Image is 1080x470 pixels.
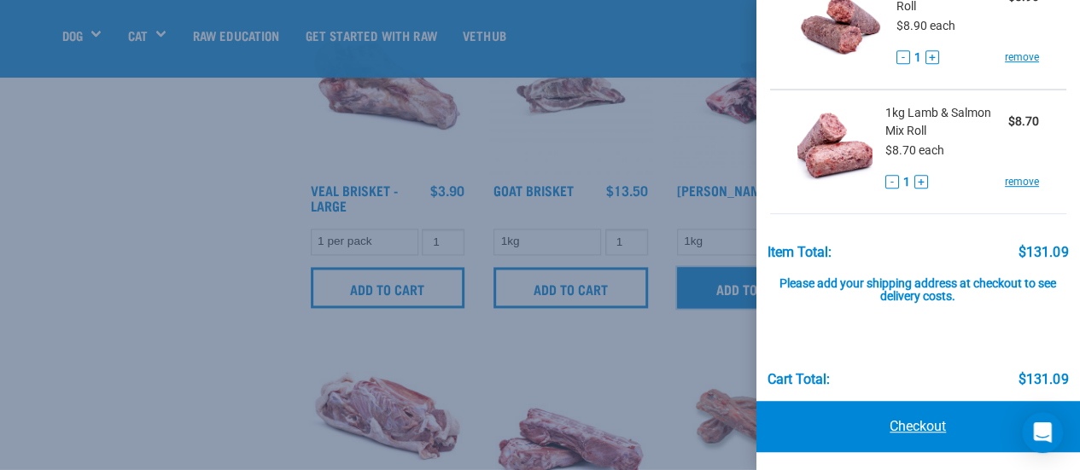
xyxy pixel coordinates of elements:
[885,104,1008,140] span: 1kg Lamb & Salmon Mix Roll
[797,104,873,192] img: Lamb & Salmon Mix Roll
[896,50,910,64] button: -
[914,175,928,189] button: +
[768,372,830,387] div: Cart total:
[1022,412,1063,453] div: Open Intercom Messenger
[903,173,910,191] span: 1
[768,245,832,260] div: Item Total:
[1005,49,1039,65] a: remove
[1008,114,1039,128] strong: $8.70
[914,49,921,67] span: 1
[1005,174,1039,189] a: remove
[1019,245,1068,260] div: $131.09
[1019,372,1068,387] div: $131.09
[896,19,955,32] span: $8.90 each
[768,260,1068,305] div: Please add your shipping address at checkout to see delivery costs.
[885,143,944,157] span: $8.70 each
[925,50,939,64] button: +
[885,175,899,189] button: -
